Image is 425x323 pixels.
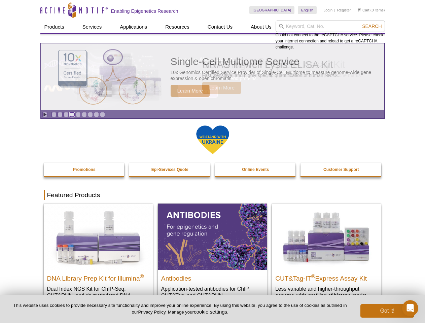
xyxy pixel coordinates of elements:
[44,204,153,312] a: DNA Library Prep Kit for Illumina DNA Library Prep Kit for Illumina® Dual Index NGS Kit for ChIP-...
[358,6,385,14] li: (0 items)
[70,112,75,117] a: Go to slide 4
[76,112,81,117] a: Go to slide 5
[129,163,211,176] a: Epi-Services Quote
[94,112,99,117] a: Go to slide 8
[44,163,125,176] a: Promotions
[196,125,229,155] img: We Stand With Ukraine
[151,167,188,172] strong: Epi-Services Quote
[360,23,384,29] button: Search
[276,21,385,32] input: Keyword, Cat. No.
[242,167,269,172] strong: Online Events
[138,310,165,315] a: Privacy Policy
[40,21,68,33] a: Products
[42,112,47,117] a: Toggle autoplay
[100,112,105,117] a: Go to slide 9
[47,272,149,282] h2: DNA Library Prep Kit for Illumina
[11,302,349,315] p: This website uses cookies to provide necessary site functionality and improve your online experie...
[272,204,381,270] img: CUT&Tag-IT® Express Assay Kit
[323,167,359,172] strong: Customer Support
[116,21,151,33] a: Applications
[311,273,315,279] sup: ®
[88,112,93,117] a: Go to slide 7
[358,8,361,11] img: Your Cart
[276,21,385,50] div: Could not connect to the reCAPTCHA service. Please check your internet connection and reload to g...
[337,8,351,12] a: Register
[194,309,227,315] button: cookie settings
[161,285,263,299] p: Application-tested antibodies for ChIP, CUT&Tag, and CUT&RUN.
[73,167,96,172] strong: Promotions
[298,6,317,14] a: English
[275,285,378,299] p: Less variable and higher-throughput genome-wide profiling of histone marks​.
[161,21,193,33] a: Resources
[64,112,69,117] a: Go to slide 3
[323,8,332,12] a: Login
[158,204,267,270] img: All Antibodies
[402,300,418,316] iframe: Intercom live chat
[272,204,381,306] a: CUT&Tag-IT® Express Assay Kit CUT&Tag-IT®Express Assay Kit Less variable and higher-throughput ge...
[249,6,295,14] a: [GEOGRAPHIC_DATA]
[158,204,267,306] a: All Antibodies Antibodies Application-tested antibodies for ChIP, CUT&Tag, and CUT&RUN.
[82,112,87,117] a: Go to slide 6
[300,163,382,176] a: Customer Support
[111,8,178,14] h2: Enabling Epigenetics Research
[215,163,296,176] a: Online Events
[360,304,414,318] button: Got it!
[140,273,144,279] sup: ®
[334,6,335,14] li: |
[358,8,369,12] a: Cart
[44,190,382,200] h2: Featured Products
[275,272,378,282] h2: CUT&Tag-IT Express Assay Kit
[44,204,153,270] img: DNA Library Prep Kit for Illumina
[247,21,276,33] a: About Us
[51,112,57,117] a: Go to slide 1
[78,21,106,33] a: Services
[161,272,263,282] h2: Antibodies
[47,285,149,306] p: Dual Index NGS Kit for ChIP-Seq, CUT&RUN, and ds methylated DNA assays.
[58,112,63,117] a: Go to slide 2
[204,21,237,33] a: Contact Us
[362,24,382,29] span: Search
